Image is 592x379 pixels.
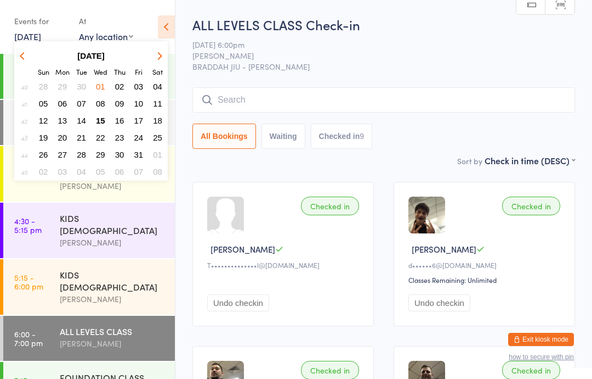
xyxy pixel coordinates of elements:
[79,30,133,42] div: Any location
[3,100,175,145] a: 12:00 -1:00 pmALL LEVELS CLASS[PERSON_NAME]
[73,79,90,94] button: 30
[153,82,162,91] span: 04
[408,294,470,311] button: Undo checkin
[58,82,67,91] span: 29
[38,67,49,76] small: Sunday
[77,99,86,108] span: 07
[39,82,48,91] span: 28
[115,82,124,91] span: 02
[111,79,128,94] button: 02
[192,39,558,50] span: [DATE] 6:00pm
[502,197,560,215] div: Checked in
[92,113,109,128] button: 15
[21,168,27,176] em: 45
[135,67,143,76] small: Friday
[111,96,128,111] button: 09
[14,330,43,347] time: 6:00 - 7:00 pm
[134,82,144,91] span: 03
[192,87,575,113] input: Search
[94,67,107,76] small: Wednesday
[58,150,67,159] span: 27
[14,273,43,291] time: 5:15 - 6:00 pm
[60,269,166,293] div: KIDS [DEMOGRAPHIC_DATA]
[54,164,71,179] button: 03
[58,167,67,176] span: 03
[153,150,162,159] span: 01
[149,79,166,94] button: 04
[54,96,71,111] button: 06
[210,243,275,255] span: [PERSON_NAME]
[60,180,166,192] div: [PERSON_NAME]
[153,116,162,125] span: 18
[130,79,147,94] button: 03
[54,147,71,162] button: 27
[360,132,364,141] div: 9
[21,116,27,125] em: 42
[3,146,175,202] a: 3:45 -4:30 pmTODDLERS [DEMOGRAPHIC_DATA][PERSON_NAME]
[149,130,166,145] button: 25
[73,147,90,162] button: 28
[508,333,574,346] button: Exit kiosk mode
[115,150,124,159] span: 30
[134,99,144,108] span: 10
[130,130,147,145] button: 24
[457,155,482,166] label: Sort by
[311,124,373,149] button: Checked in9
[149,147,166,162] button: 01
[55,67,70,76] small: Monday
[54,130,71,145] button: 20
[192,15,575,34] h2: ALL LEVELS CLASS Check-in
[35,96,52,111] button: 05
[485,154,575,166] div: Check in time (DESC)
[60,236,166,249] div: [PERSON_NAME]
[207,260,362,270] div: T••••••••••••••
[35,164,52,179] button: 02
[73,96,90,111] button: 07
[134,133,144,142] span: 24
[60,293,166,305] div: [PERSON_NAME]
[111,113,128,128] button: 16
[149,113,166,128] button: 18
[92,164,109,179] button: 05
[21,133,27,142] em: 43
[192,50,558,61] span: [PERSON_NAME]
[39,150,48,159] span: 26
[111,164,128,179] button: 06
[3,203,175,258] a: 4:30 -5:15 pmKIDS [DEMOGRAPHIC_DATA][PERSON_NAME]
[134,116,144,125] span: 17
[192,61,575,72] span: BRADDAH JIU - [PERSON_NAME]
[408,197,445,233] img: image1721702674.png
[21,99,27,108] em: 41
[14,216,42,234] time: 4:30 - 5:15 pm
[261,124,305,149] button: Waiting
[14,30,41,42] a: [DATE]
[111,147,128,162] button: 30
[153,167,162,176] span: 08
[130,164,147,179] button: 07
[149,164,166,179] button: 08
[96,150,105,159] span: 29
[509,353,574,361] button: how to secure with pin
[96,116,105,125] span: 15
[77,82,86,91] span: 30
[153,99,162,108] span: 11
[152,67,163,76] small: Saturday
[39,133,48,142] span: 19
[115,99,124,108] span: 09
[412,243,476,255] span: [PERSON_NAME]
[149,96,166,111] button: 11
[79,12,133,30] div: At
[92,79,109,94] button: 01
[3,259,175,315] a: 5:15 -6:00 pmKIDS [DEMOGRAPHIC_DATA][PERSON_NAME]
[73,113,90,128] button: 14
[76,67,87,76] small: Tuesday
[92,147,109,162] button: 29
[301,197,359,215] div: Checked in
[192,124,256,149] button: All Bookings
[92,96,109,111] button: 08
[58,133,67,142] span: 20
[54,113,71,128] button: 13
[96,133,105,142] span: 22
[77,116,86,125] span: 14
[60,337,166,350] div: [PERSON_NAME]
